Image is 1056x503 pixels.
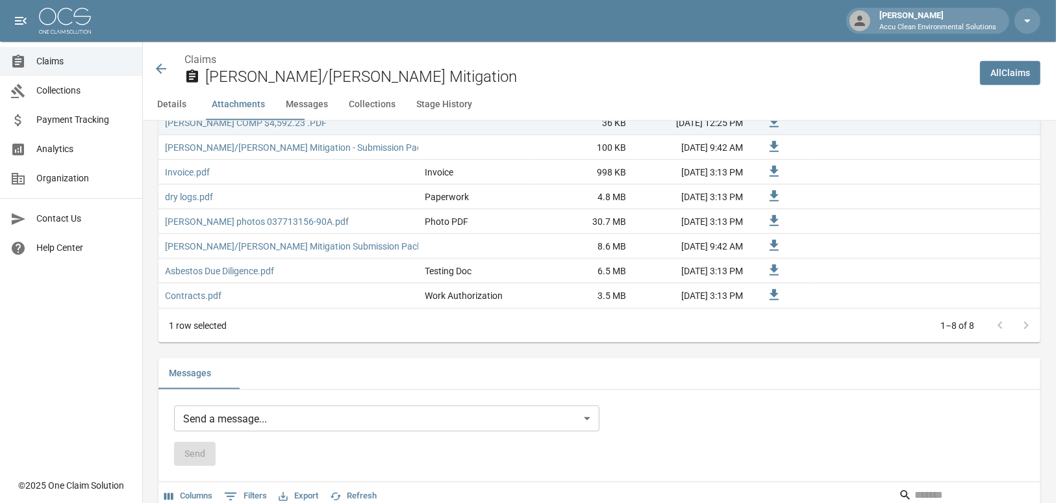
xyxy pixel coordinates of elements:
[169,319,227,332] div: 1 row selected
[201,89,275,120] button: Attachments
[633,160,749,185] div: [DATE] 3:13 PM
[406,89,483,120] button: Stage History
[535,185,633,209] div: 4.8 MB
[165,116,327,129] a: [PERSON_NAME] COMP $4,592.23 .PDF
[184,53,216,66] a: Claims
[980,61,1040,85] a: AllClaims
[425,289,503,302] div: Work Authorization
[535,110,633,135] div: 36 KB
[879,22,996,33] p: Accu Clean Environmental Solutions
[425,190,469,203] div: Paperwork
[633,110,749,135] div: [DATE] 12:25 PM
[165,141,503,154] a: [PERSON_NAME]/[PERSON_NAME] Mitigation - Submission Packet: Cover Letter.pdf
[36,84,132,97] span: Collections
[535,209,633,234] div: 30.7 MB
[143,89,1056,120] div: anchor tabs
[940,319,974,332] p: 1–8 of 8
[165,215,349,228] a: [PERSON_NAME] photos 037713156-90A.pdf
[535,283,633,308] div: 3.5 MB
[36,55,132,68] span: Claims
[205,68,970,86] h2: [PERSON_NAME]/[PERSON_NAME] Mitigation
[8,8,34,34] button: open drawer
[143,89,201,120] button: Details
[633,185,749,209] div: [DATE] 3:13 PM
[633,259,749,283] div: [DATE] 3:13 PM
[165,190,213,203] a: dry logs.pdf
[535,259,633,283] div: 6.5 MB
[535,160,633,185] div: 998 KB
[338,89,406,120] button: Collections
[36,241,132,255] span: Help Center
[633,283,749,308] div: [DATE] 3:13 PM
[874,9,1001,32] div: [PERSON_NAME]
[36,212,132,226] span: Contact Us
[633,209,749,234] div: [DATE] 3:13 PM
[165,264,274,277] a: Asbestos Due Diligence.pdf
[165,289,221,302] a: Contracts.pdf
[633,234,749,259] div: [DATE] 9:42 AM
[36,172,132,185] span: Organization
[535,135,633,160] div: 100 KB
[535,234,633,259] div: 8.6 MB
[425,264,471,277] div: Testing Doc
[633,135,749,160] div: [DATE] 9:42 AM
[18,479,124,492] div: © 2025 One Claim Solution
[36,142,132,156] span: Analytics
[425,166,453,179] div: Invoice
[174,406,599,432] div: Send a message...
[36,113,132,127] span: Payment Tracking
[39,8,91,34] img: ocs-logo-white-transparent.png
[165,240,446,253] a: [PERSON_NAME]/[PERSON_NAME] Mitigation Submission Packet.pdf
[275,89,338,120] button: Messages
[158,358,221,389] button: Messages
[425,215,468,228] div: Photo PDF
[158,358,1040,389] div: related-list tabs
[184,52,970,68] nav: breadcrumb
[165,166,210,179] a: Invoice.pdf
